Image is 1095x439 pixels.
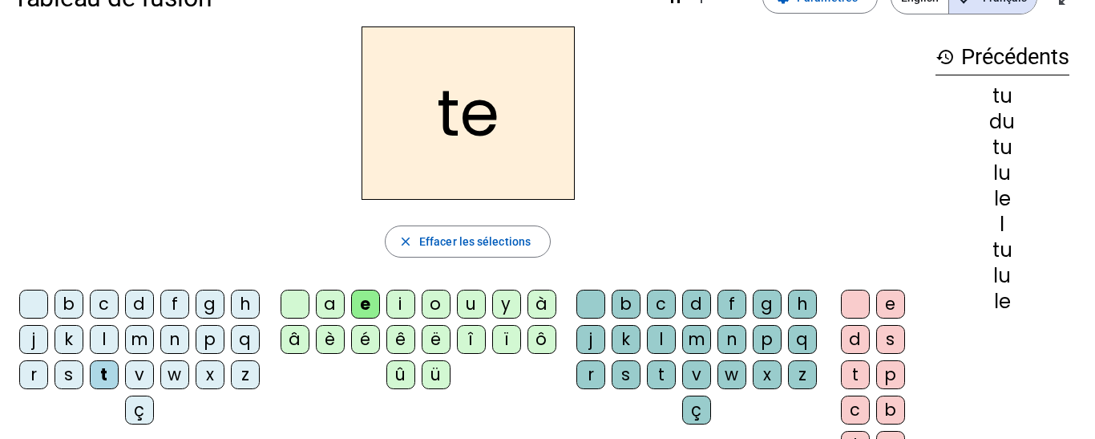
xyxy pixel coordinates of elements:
div: g [753,290,782,319]
div: p [196,325,224,354]
div: k [612,325,640,354]
div: l [90,325,119,354]
div: tu [935,87,1069,106]
div: q [788,325,817,354]
div: w [160,360,189,389]
div: e [351,290,380,319]
h2: te [362,26,575,200]
div: h [788,290,817,319]
div: û [386,360,415,389]
mat-icon: close [398,234,413,249]
button: Effacer les sélections [385,226,551,258]
div: lu [935,164,1069,183]
div: o [422,290,451,319]
div: y [492,290,521,319]
div: r [576,360,605,389]
div: t [90,360,119,389]
div: é [351,325,380,354]
mat-icon: history [935,47,955,67]
div: t [647,360,676,389]
div: tu [935,138,1069,157]
div: d [682,290,711,319]
div: x [753,360,782,389]
div: m [125,325,154,354]
div: l [647,325,676,354]
div: â [281,325,309,354]
div: ü [422,360,451,389]
div: a [316,290,345,319]
div: d [125,290,154,319]
div: le [935,189,1069,209]
div: tu [935,241,1069,260]
div: p [753,325,782,354]
div: q [231,325,260,354]
div: ô [527,325,556,354]
div: b [876,396,905,425]
div: i [386,290,415,319]
div: e [876,290,905,319]
div: c [90,290,119,319]
div: ï [492,325,521,354]
div: t [841,360,870,389]
div: c [841,396,870,425]
div: g [196,290,224,319]
div: n [160,325,189,354]
div: le [935,292,1069,311]
div: l [935,215,1069,234]
div: s [55,360,83,389]
div: r [19,360,48,389]
div: n [717,325,746,354]
div: ç [682,396,711,425]
div: x [196,360,224,389]
div: f [717,290,746,319]
div: m [682,325,711,354]
div: j [576,325,605,354]
div: b [612,290,640,319]
div: î [457,325,486,354]
div: k [55,325,83,354]
div: z [231,360,260,389]
div: z [788,360,817,389]
div: v [125,360,154,389]
div: f [160,290,189,319]
div: h [231,290,260,319]
div: j [19,325,48,354]
div: d [841,325,870,354]
div: b [55,290,83,319]
div: c [647,290,676,319]
div: lu [935,266,1069,286]
div: w [717,360,746,389]
div: v [682,360,711,389]
div: ê [386,325,415,354]
div: p [876,360,905,389]
span: Effacer les sélections [419,232,531,251]
div: s [612,360,640,389]
div: è [316,325,345,354]
div: à [527,290,556,319]
div: s [876,325,905,354]
div: ç [125,396,154,425]
h3: Précédents [935,39,1069,75]
div: u [457,290,486,319]
div: ë [422,325,451,354]
div: du [935,112,1069,132]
